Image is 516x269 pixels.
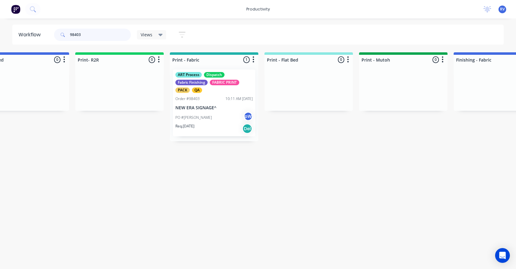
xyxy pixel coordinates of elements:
[175,105,253,110] p: NEW ERA SIGNAGE^
[175,123,194,129] p: Req. [DATE]
[204,72,225,78] div: Dispatch
[173,70,255,136] div: ART ProcessDispatchFabric FinishingFABRIC PRINTPACKQAOrder #9840310:11 AM [DATE]NEW ERA SIGNAGE^P...
[175,96,200,102] div: Order #98403
[141,31,152,38] span: Views
[210,80,239,85] div: FABRIC PRINT
[244,112,253,121] div: pW
[243,5,273,14] div: productivity
[175,80,208,85] div: Fabric Finishing
[495,248,510,263] div: Open Intercom Messenger
[175,72,202,78] div: ART Process
[175,115,212,120] p: PO #[PERSON_NAME]
[70,29,131,41] input: Search for orders...
[192,87,202,93] div: QA
[242,124,252,134] div: Del
[225,96,253,102] div: 10:11 AM [DATE]
[500,6,505,12] span: RV
[18,31,44,38] div: Workflow
[175,87,190,93] div: PACK
[11,5,20,14] img: Factory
